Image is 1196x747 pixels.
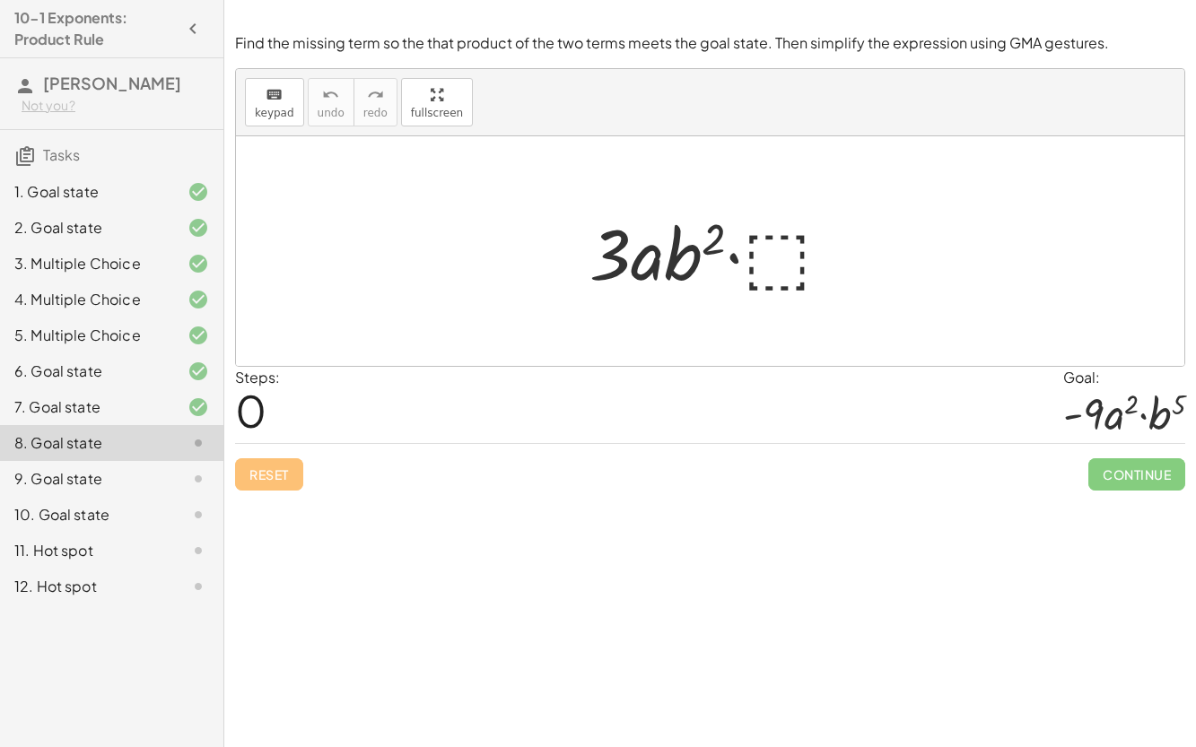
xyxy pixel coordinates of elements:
[318,107,345,119] span: undo
[401,78,473,126] button: fullscreen
[266,84,283,106] i: keyboard
[14,540,159,561] div: 11. Hot spot
[188,289,209,310] i: Task finished and correct.
[14,289,159,310] div: 4. Multiple Choice
[14,576,159,597] div: 12. Hot spot
[188,432,209,454] i: Task not started.
[188,504,209,526] i: Task not started.
[188,325,209,346] i: Task finished and correct.
[14,253,159,274] div: 3. Multiple Choice
[43,73,181,93] span: [PERSON_NAME]
[363,107,388,119] span: redo
[308,78,354,126] button: undoundo
[14,504,159,526] div: 10. Goal state
[255,107,294,119] span: keypad
[188,540,209,561] i: Task not started.
[235,383,266,438] span: 0
[322,84,339,106] i: undo
[14,217,159,239] div: 2. Goal state
[1063,367,1185,388] div: Goal:
[14,468,159,490] div: 9. Goal state
[411,107,463,119] span: fullscreen
[188,396,209,418] i: Task finished and correct.
[14,360,159,382] div: 6. Goal state
[14,325,159,346] div: 5. Multiple Choice
[188,468,209,490] i: Task not started.
[188,253,209,274] i: Task finished and correct.
[14,181,159,203] div: 1. Goal state
[22,97,209,115] div: Not you?
[14,432,159,454] div: 8. Goal state
[43,145,80,164] span: Tasks
[235,368,280,387] label: Steps:
[14,396,159,418] div: 7. Goal state
[367,84,384,106] i: redo
[188,360,209,382] i: Task finished and correct.
[235,33,1185,54] p: Find the missing term so the that product of the two terms meets the goal state. Then simplify th...
[188,576,209,597] i: Task not started.
[188,217,209,239] i: Task finished and correct.
[354,78,397,126] button: redoredo
[245,78,304,126] button: keyboardkeypad
[188,181,209,203] i: Task finished and correct.
[14,7,177,50] h4: 10-1 Exponents: Product Rule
